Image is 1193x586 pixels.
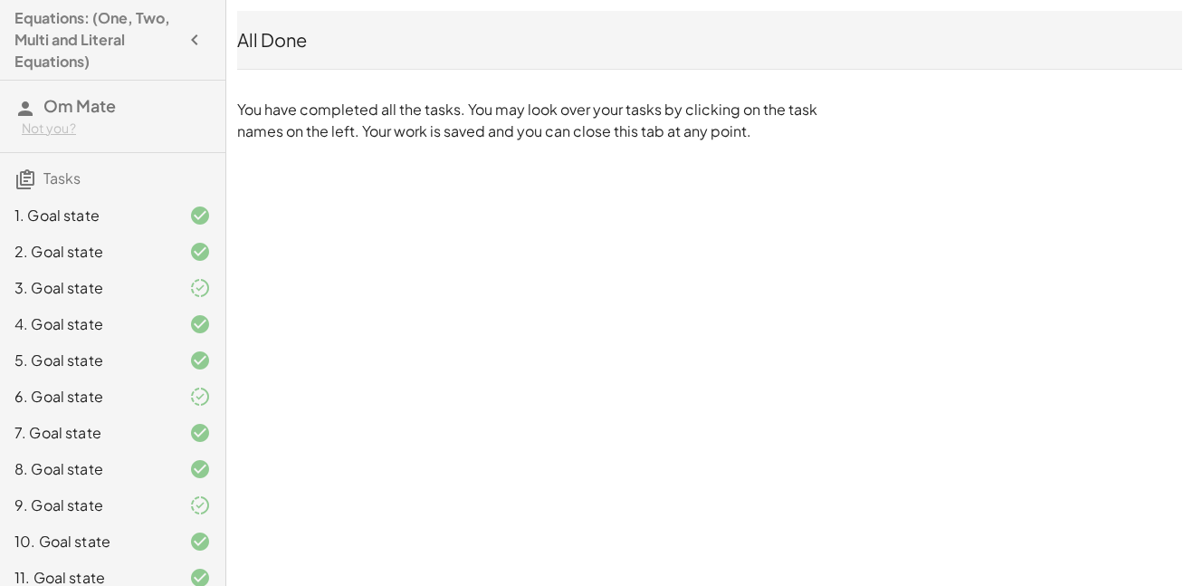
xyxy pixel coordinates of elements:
i: Task finished and part of it marked as correct. [189,495,211,516]
i: Task finished and part of it marked as correct. [189,386,211,408]
i: Task finished and correct. [189,350,211,371]
div: Not you? [22,120,211,138]
h4: Equations: (One, Two, Multi and Literal Equations) [14,7,178,72]
div: 2. Goal state [14,241,160,263]
div: 8. Goal state [14,458,160,480]
p: You have completed all the tasks. You may look over your tasks by clicking on the task names on t... [237,99,826,142]
div: 6. Goal state [14,386,160,408]
div: 10. Goal state [14,531,160,552]
div: 9. Goal state [14,495,160,516]
i: Task finished and correct. [189,458,211,480]
div: All Done [237,27,1182,53]
div: 3. Goal state [14,277,160,299]
i: Task finished and correct. [189,313,211,335]
div: 5. Goal state [14,350,160,371]
i: Task finished and correct. [189,241,211,263]
i: Task finished and correct. [189,531,211,552]
span: Tasks [43,168,81,187]
i: Task finished and correct. [189,205,211,226]
div: 7. Goal state [14,422,160,444]
div: 4. Goal state [14,313,160,335]
div: 1. Goal state [14,205,160,226]
i: Task finished and correct. [189,422,211,444]
i: Task finished and part of it marked as correct. [189,277,211,299]
span: Om Mate [43,95,116,116]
